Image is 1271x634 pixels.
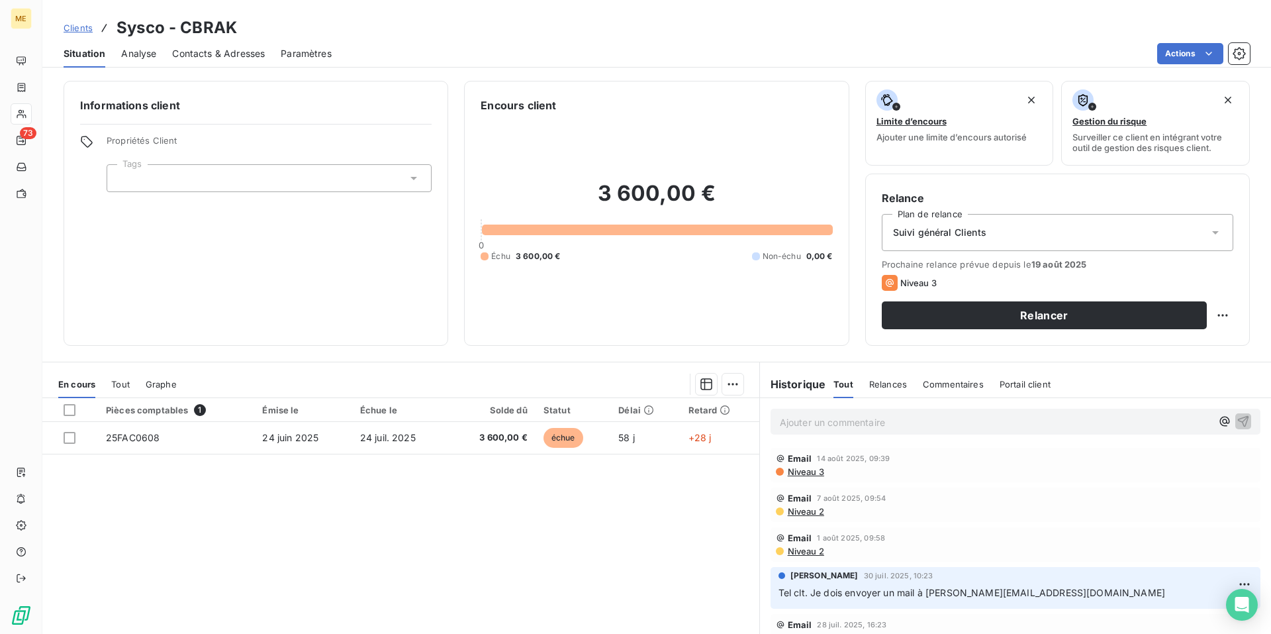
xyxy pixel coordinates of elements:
[121,47,156,60] span: Analyse
[865,81,1054,166] button: Limite d’encoursAjouter une limite d’encours autorisé
[817,621,886,629] span: 28 juil. 2025, 16:23
[481,97,556,113] h6: Encours client
[117,16,237,40] h3: Sysco - CBRAK
[786,546,824,556] span: Niveau 2
[876,132,1027,142] span: Ajouter une limite d’encours autorisé
[543,405,602,415] div: Statut
[457,405,528,415] div: Solde dû
[457,431,528,445] span: 3 600,00 €
[64,47,105,60] span: Situation
[118,172,128,184] input: Ajouter une valeur
[788,493,812,503] span: Email
[864,572,933,580] span: 30 juil. 2025, 10:23
[900,278,937,288] span: Niveau 3
[788,533,812,543] span: Email
[760,376,826,392] h6: Historique
[688,432,712,443] span: +28 j
[11,8,32,29] div: ME
[817,534,885,542] span: 1 août 2025, 09:58
[1072,116,1147,127] span: Gestion du risque
[172,47,265,60] span: Contacts & Adresses
[107,135,432,154] span: Propriétés Client
[262,432,318,443] span: 24 juin 2025
[1226,589,1258,621] div: Open Intercom Messenger
[1157,43,1223,64] button: Actions
[618,405,672,415] div: Délai
[479,240,484,250] span: 0
[876,116,947,127] span: Limite d’encours
[64,21,93,34] a: Clients
[106,432,160,443] span: 25FAC0608
[790,570,859,582] span: [PERSON_NAME]
[778,587,1165,598] span: Tel clt. Je dois envoyer un mail à [PERSON_NAME][EMAIL_ADDRESS][DOMAIN_NAME]
[786,506,824,517] span: Niveau 2
[111,379,130,390] span: Tout
[817,494,886,502] span: 7 août 2025, 09:54
[360,405,441,415] div: Échue le
[281,47,332,60] span: Paramètres
[1061,81,1250,166] button: Gestion du risqueSurveiller ce client en intégrant votre outil de gestion des risques client.
[1000,379,1051,390] span: Portail client
[788,619,812,630] span: Email
[58,379,95,390] span: En cours
[893,226,986,239] span: Suivi général Clients
[106,404,246,416] div: Pièces comptables
[11,130,31,151] a: 73
[491,250,510,262] span: Échu
[481,180,832,220] h2: 3 600,00 €
[516,250,561,262] span: 3 600,00 €
[869,379,907,390] span: Relances
[763,250,801,262] span: Non-échu
[882,190,1233,206] h6: Relance
[786,466,824,477] span: Niveau 3
[923,379,984,390] span: Commentaires
[11,605,32,626] img: Logo LeanPay
[20,127,36,139] span: 73
[618,432,635,443] span: 58 j
[80,97,432,113] h6: Informations client
[788,453,812,464] span: Email
[360,432,416,443] span: 24 juil. 2025
[543,428,583,448] span: échue
[882,301,1207,329] button: Relancer
[1031,259,1087,270] span: 19 août 2025
[146,379,177,390] span: Graphe
[882,259,1233,270] span: Prochaine relance prévue depuis le
[64,23,93,33] span: Clients
[688,405,751,415] div: Retard
[806,250,833,262] span: 0,00 €
[833,379,853,390] span: Tout
[194,404,206,416] span: 1
[817,454,890,462] span: 14 août 2025, 09:39
[1072,132,1239,153] span: Surveiller ce client en intégrant votre outil de gestion des risques client.
[262,405,344,415] div: Émise le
